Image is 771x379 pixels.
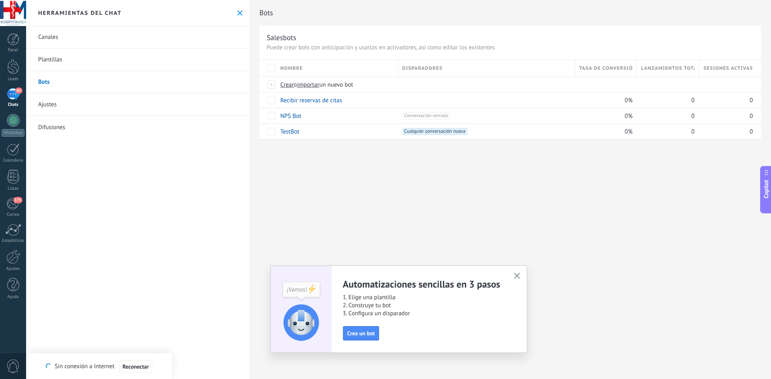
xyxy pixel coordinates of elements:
span: Crea un bot [347,330,375,336]
div: Ayuda [2,294,25,300]
div: 0% [575,108,633,124]
span: 0% [625,112,633,120]
span: Disparadores [402,65,443,72]
span: 0 [750,112,753,120]
div: Ajustes [2,266,25,272]
div: Leads [2,77,25,82]
a: NPS Bot [280,112,301,120]
span: 1. Elige una plantilla [343,294,504,302]
button: Reconectar [119,360,152,373]
h2: Automatizaciones sencillas en 3 pasos [343,278,504,290]
a: Bots [26,71,249,93]
span: 0% [625,97,633,104]
div: 0 [637,108,695,124]
div: 0 [699,124,753,139]
span: 0 [691,97,694,104]
span: importar [297,81,320,89]
a: TestBot [280,128,299,136]
span: 0 [750,97,753,104]
a: Canales [26,26,249,49]
div: Panel [2,48,25,53]
div: 0 [699,108,753,124]
div: 0% [575,124,633,139]
span: 171 [13,197,22,203]
a: Difusiones [26,116,249,138]
span: 3. Configura un disparador [343,310,504,318]
span: 0% [625,128,633,136]
span: 0 [691,128,694,136]
div: Sin conexión a Internet [46,360,152,373]
span: Sesiones activas [704,65,753,72]
div: Chats [2,102,25,107]
div: Salesbots [267,33,296,42]
a: Recibir reservas de citas [280,97,342,104]
span: 2. Construye tu bot [343,302,504,310]
span: 81 [15,87,22,94]
span: 0 [750,128,753,136]
div: 0 [637,93,695,108]
span: 0 [691,112,694,120]
span: Reconectar [122,364,149,369]
h2: Herramientas del chat [38,9,122,16]
button: Crea un bot [343,326,379,340]
a: Plantillas [26,49,249,71]
span: Cualquier conversación nueva [402,128,467,135]
a: Ajustes [26,93,249,116]
div: Correo [2,212,25,217]
span: o [294,81,297,89]
span: Conversación cerrada [402,112,450,120]
div: 0% [575,93,633,108]
div: Calendario [2,158,25,163]
div: Listas [2,186,25,191]
span: un nuevo bot [319,81,353,89]
div: 0 [637,124,695,139]
div: 0 [699,93,753,108]
span: Crear [280,81,294,89]
div: Estadísticas [2,238,25,243]
h2: Bots [259,5,761,21]
div: Bots [699,77,753,92]
div: WhatsApp [2,129,24,137]
div: Bots [637,77,695,92]
span: Tasa de conversión [579,65,632,72]
span: Copilot [762,180,770,198]
span: Lanzamientos totales [641,65,694,72]
span: Nombre [280,65,303,72]
p: Puede crear bots con anticipación y usarlos en activadores, así como editar los existentes [267,44,754,51]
